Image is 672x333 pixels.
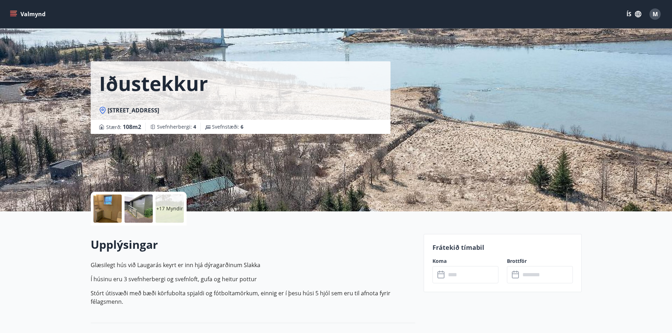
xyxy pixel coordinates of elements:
[108,106,159,114] span: [STREET_ADDRESS]
[241,123,243,130] span: 6
[623,8,645,20] button: ÍS
[99,70,208,97] h1: Iðustekkur
[91,289,415,306] p: Stórt útisvæði með bæði körfubolta spjaldi og fótboltamörkum, einnig er í þesu húsi 5 hjól sem er...
[212,123,243,130] span: Svefnstæði :
[106,123,141,131] span: Stærð :
[91,275,415,283] p: Í húsinu eru 3 svefnherbergi og svefnloft, gufa og heitur pottur
[193,123,196,130] span: 4
[653,10,658,18] span: M
[156,205,183,212] p: +17 Myndir
[123,123,141,131] span: 108 m2
[507,258,573,265] label: Brottför
[91,261,415,269] p: Glæsilegt hús við Laugarás keyrt er inn hjá dýragarðinum Slakka
[157,123,196,130] span: Svefnherbergi :
[91,237,415,252] h2: Upplýsingar
[647,6,664,23] button: M
[432,258,498,265] label: Koma
[432,243,573,252] p: Frátekið tímabil
[8,8,48,20] button: menu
